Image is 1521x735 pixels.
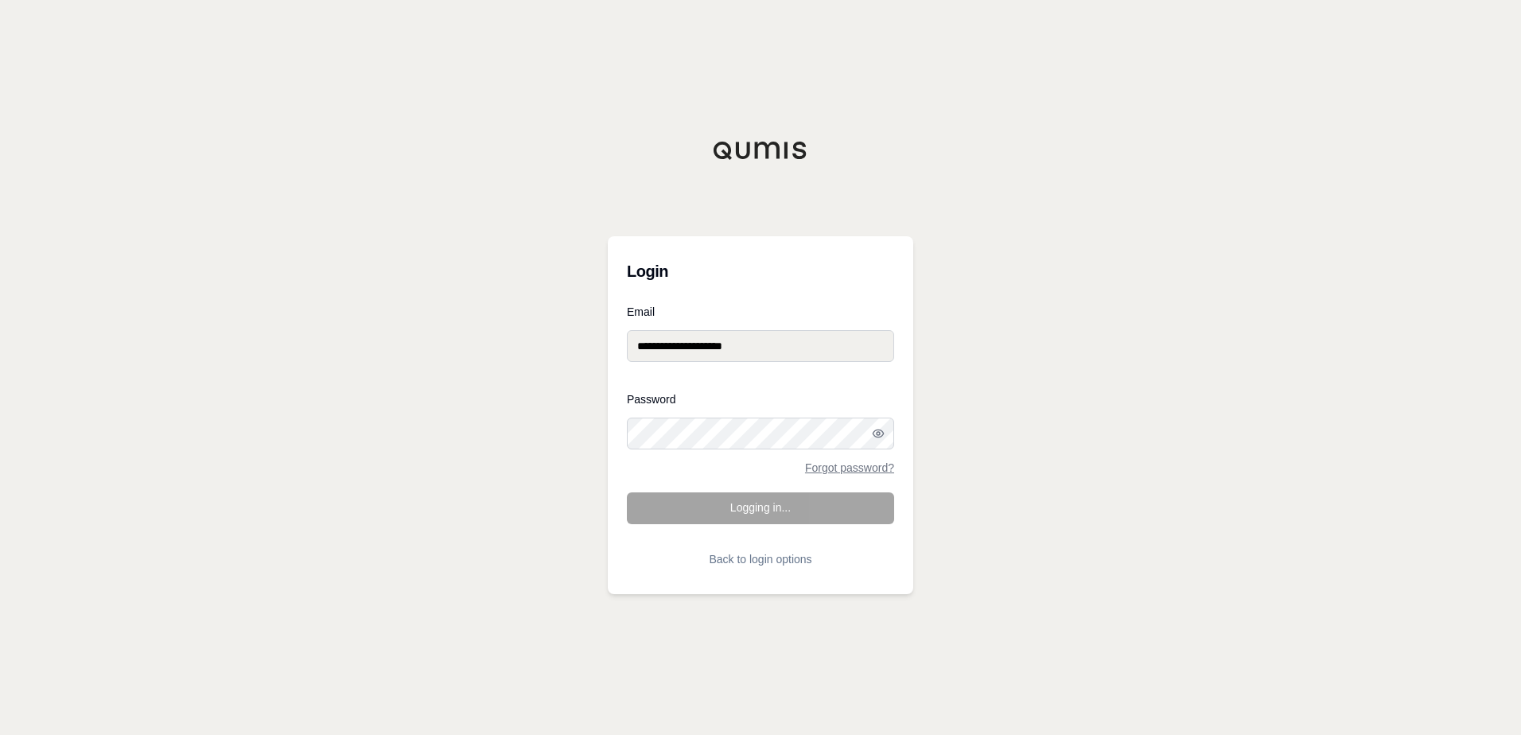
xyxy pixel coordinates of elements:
[627,543,894,575] button: Back to login options
[805,462,894,473] a: Forgot password?
[627,394,894,405] label: Password
[713,141,808,160] img: Qumis
[627,255,894,287] h3: Login
[627,306,894,317] label: Email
